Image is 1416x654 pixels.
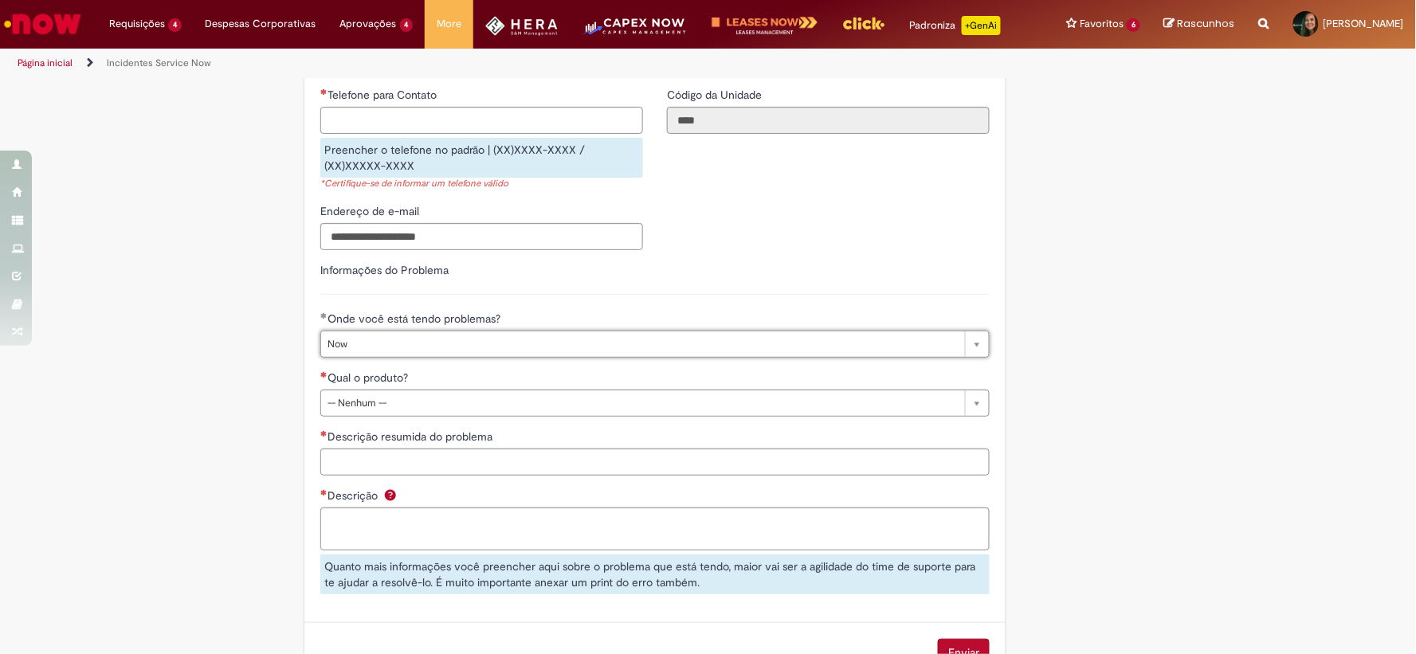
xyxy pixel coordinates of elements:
span: 4 [168,18,182,32]
span: Necessários [320,489,328,495]
img: CapexLogo5.png [582,16,688,48]
span: Obrigatório Preenchido [320,312,328,319]
input: Código da Unidade [667,107,990,134]
div: Preencher o telefone no padrão | (XX)XXXX-XXXX / (XX)XXXXX-XXXX [320,138,643,178]
span: Rascunhos [1178,16,1235,31]
span: [PERSON_NAME] [1324,17,1404,30]
span: Descrição resumida do problema [328,429,496,444]
span: 6 [1127,18,1140,32]
input: Descrição resumida do problema [320,448,990,476]
a: Incidentes Service Now [107,57,211,69]
span: 4 [400,18,414,32]
input: Endereço de e-mail [320,223,643,250]
label: Somente leitura - Código da Unidade [667,87,765,103]
span: Ajuda para Descrição [381,488,400,501]
img: click_logo_yellow_360x200.png [842,11,885,35]
span: Telefone para Contato [328,88,440,102]
span: Favoritos [1080,16,1124,32]
span: Necessários [320,371,328,378]
p: +GenAi [962,16,1001,35]
ul: Trilhas de página [12,49,932,78]
div: *Certifique-se de informar um telefone válido [320,178,643,191]
span: Endereço de e-mail [320,204,422,218]
a: Rascunhos [1164,17,1235,32]
textarea: Descrição [320,507,990,550]
img: ServiceNow [2,8,84,40]
span: Descrição [328,488,381,503]
span: Despesas Corporativas [206,16,316,32]
span: Now [328,331,957,357]
img: HeraLogo.png [485,16,558,36]
div: Quanto mais informações você preencher aqui sobre o problema que está tendo, maior vai ser a agil... [320,554,990,594]
span: Aprovações [340,16,397,32]
span: Requisições [109,16,165,32]
span: -- Nenhum -- [328,390,957,416]
label: Informações do Problema [320,263,449,277]
span: Qual o produto? [328,370,411,385]
img: logo-leases-transp-branco.png [712,16,818,36]
input: Telefone para Contato [320,107,643,134]
span: Necessários [320,430,328,437]
a: Página inicial [18,57,73,69]
span: More [437,16,461,32]
span: Somente leitura - Código da Unidade [667,88,765,102]
span: Necessários [320,88,328,95]
span: Onde você está tendo problemas? [328,311,504,326]
div: Padroniza [909,16,1001,35]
